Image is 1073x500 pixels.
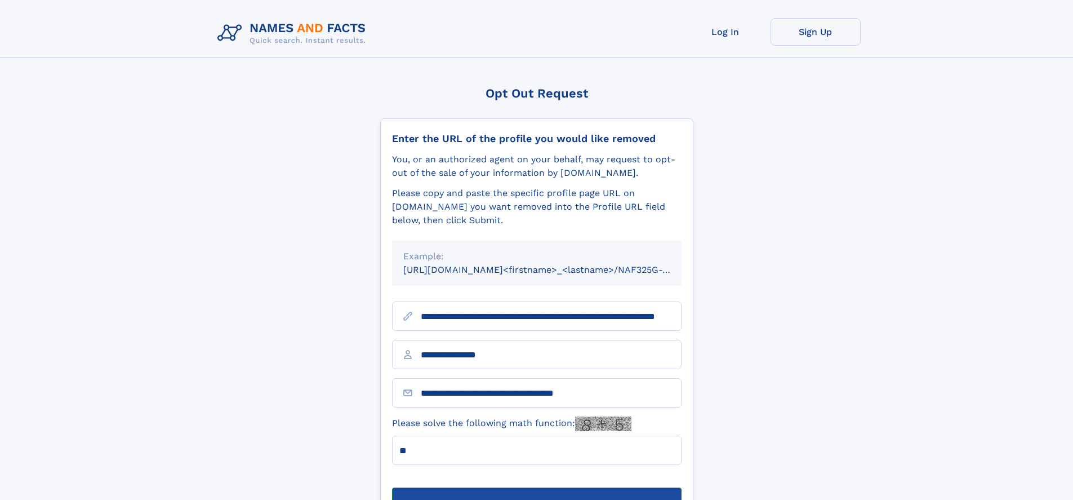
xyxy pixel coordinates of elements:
small: [URL][DOMAIN_NAME]<firstname>_<lastname>/NAF325G-xxxxxxxx [403,264,703,275]
img: Logo Names and Facts [213,18,375,48]
div: Enter the URL of the profile you would like removed [392,132,682,145]
div: Please copy and paste the specific profile page URL on [DOMAIN_NAME] you want removed into the Pr... [392,187,682,227]
div: Example: [403,250,670,263]
a: Log In [680,18,771,46]
a: Sign Up [771,18,861,46]
div: You, or an authorized agent on your behalf, may request to opt-out of the sale of your informatio... [392,153,682,180]
label: Please solve the following math function: [392,417,631,431]
div: Opt Out Request [380,86,693,100]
